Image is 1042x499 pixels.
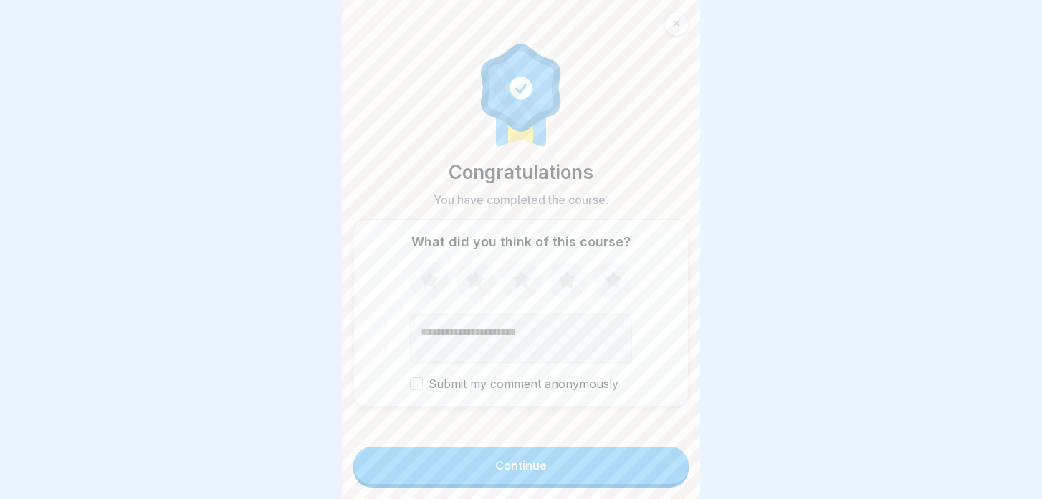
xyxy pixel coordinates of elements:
p: Congratulations [449,159,593,186]
label: Submit my comment anonymously [410,377,632,391]
p: You have completed the course. [434,192,608,208]
img: completion.svg [473,40,569,147]
div: Continue [495,459,547,472]
textarea: Add comment (optional) [410,314,632,363]
button: Continue [353,447,689,484]
button: Submit my comment anonymously [410,377,423,390]
p: What did you think of this course? [411,234,631,250]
